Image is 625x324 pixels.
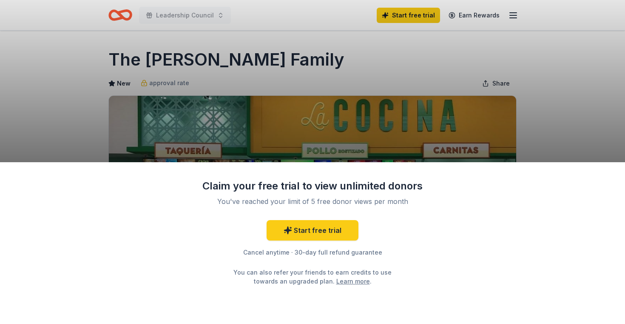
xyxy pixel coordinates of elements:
div: You can also refer your friends to earn credits to use towards an upgraded plan. . [226,268,399,286]
div: Cancel anytime · 30-day full refund guarantee [202,247,423,258]
a: Learn more [336,277,370,286]
div: You've reached your limit of 5 free donor views per month [212,196,413,206]
div: Claim your free trial to view unlimited donors [202,179,423,193]
a: Start free trial [267,220,358,241]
